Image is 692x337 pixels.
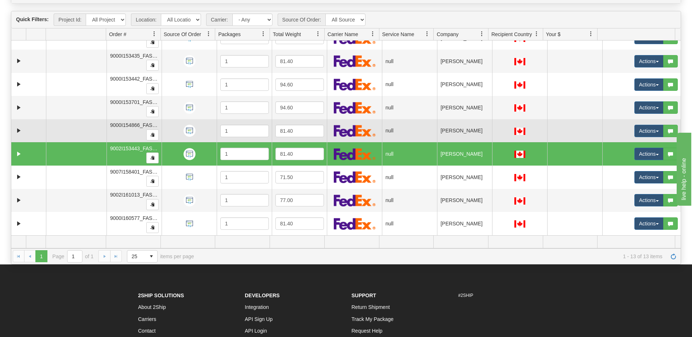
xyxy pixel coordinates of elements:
[514,58,525,65] img: CA
[127,250,194,263] span: items per page
[382,50,437,73] td: null
[334,102,376,114] img: FedEx
[352,316,394,322] a: Track My Package
[634,194,664,206] button: Actions
[382,73,437,96] td: null
[110,99,159,105] span: 9000I153701_FASUS
[634,171,664,183] button: Actions
[183,78,196,90] img: API
[146,222,159,233] button: Copy to clipboard
[245,316,272,322] a: API Sign Up
[334,218,376,230] img: FedEx
[634,125,664,137] button: Actions
[634,217,664,230] button: Actions
[514,128,525,135] img: CA
[634,55,664,67] button: Actions
[245,293,280,298] strong: Developers
[16,16,49,23] label: Quick Filters:
[367,28,379,40] a: Carrier Name filter column settings
[382,212,437,235] td: null
[245,328,267,334] a: API Login
[437,166,492,189] td: [PERSON_NAME]
[382,189,437,212] td: null
[437,119,492,143] td: [PERSON_NAME]
[183,171,196,183] img: API
[334,194,376,206] img: FedEx
[14,57,23,66] a: Expand
[146,251,157,262] span: select
[146,176,159,187] button: Copy to clipboard
[218,31,240,38] span: Packages
[53,250,94,263] span: Page of 1
[146,60,159,71] button: Copy to clipboard
[634,148,664,160] button: Actions
[206,13,232,26] span: Carrier:
[138,316,156,322] a: Carriers
[110,169,159,175] span: 9007I158401_FASUS
[334,78,376,90] img: FedEx
[14,173,23,182] a: Expand
[146,152,159,163] button: Copy to clipboard
[14,196,23,205] a: Expand
[437,212,492,235] td: [PERSON_NAME]
[514,151,525,158] img: CA
[634,78,664,91] button: Actions
[146,83,159,94] button: Copy to clipboard
[514,174,525,181] img: CA
[382,119,437,143] td: null
[14,126,23,135] a: Expand
[14,103,23,112] a: Expand
[634,101,664,114] button: Actions
[138,328,156,334] a: Contact
[352,328,383,334] a: Request Help
[110,215,159,221] span: 9000I160577_FASUS
[54,13,86,26] span: Project Id:
[183,218,196,230] img: API
[514,220,525,228] img: CA
[352,304,390,310] a: Return Shipment
[183,55,196,67] img: API
[278,13,326,26] span: Source Of Order:
[437,50,492,73] td: [PERSON_NAME]
[245,304,269,310] a: Integration
[491,31,532,38] span: Recipient Country
[437,142,492,166] td: [PERSON_NAME]
[183,102,196,114] img: API
[110,192,159,198] span: 9002I161013_FASUS
[437,96,492,119] td: [PERSON_NAME]
[458,293,554,298] h6: #2SHIP
[183,194,196,206] img: API
[514,197,525,205] img: CA
[132,253,141,260] span: 25
[110,146,159,151] span: 9002I153443_FASUS
[146,199,159,210] button: Copy to clipboard
[352,293,376,298] strong: Support
[110,122,159,128] span: 9000I154866_FASUS
[437,31,459,38] span: Company
[110,76,159,82] span: 9000I153442_FASUS
[382,96,437,119] td: null
[146,37,159,48] button: Copy to clipboard
[5,4,67,13] div: live help - online
[585,28,597,40] a: Your $ filter column settings
[14,219,23,228] a: Expand
[382,142,437,166] td: null
[138,293,184,298] strong: 2Ship Solutions
[131,13,161,26] span: Location:
[530,28,543,40] a: Recipient Country filter column settings
[334,55,376,67] img: FedEx
[110,53,159,59] span: 9000I153435_FASUS
[11,11,681,28] div: grid toolbar
[328,31,358,38] span: Carrier Name
[437,73,492,96] td: [PERSON_NAME]
[67,251,82,262] input: Page 1
[148,28,161,40] a: Order # filter column settings
[146,129,159,140] button: Copy to clipboard
[127,250,158,263] span: Page sizes drop down
[334,125,376,137] img: FedEx
[437,189,492,212] td: [PERSON_NAME]
[183,148,196,160] img: API
[35,250,47,262] span: Page 1
[14,80,23,89] a: Expand
[546,31,561,38] span: Your $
